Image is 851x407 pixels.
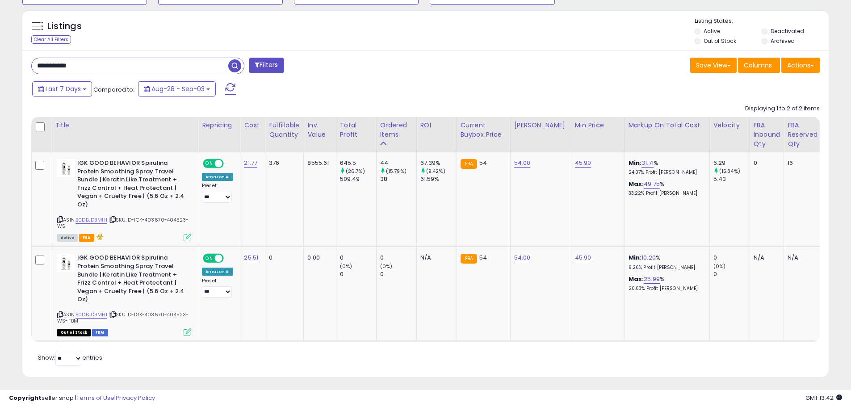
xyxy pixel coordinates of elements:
span: 2025-09-11 13:42 GMT [805,394,842,402]
div: 0 [269,254,297,262]
span: FBM [92,329,108,336]
img: 41rvgeKStXL._SL40_.jpg [57,159,75,177]
div: 0 [713,270,750,278]
button: Aug-28 - Sep-03 [138,81,216,97]
p: 24.07% Profit [PERSON_NAME] [629,169,703,176]
b: IGK GOOD BEHAVIOR Spirulina Protein Smoothing Spray Travel Bundle | Keratin Like Treatment + Friz... [77,159,186,211]
small: (0%) [380,263,393,270]
div: Velocity [713,121,746,130]
div: ASIN: [57,254,191,335]
a: 10.20 [641,253,656,262]
div: 67.39% [420,159,457,167]
small: (15.79%) [386,168,407,175]
a: 45.90 [575,159,591,168]
button: Columns [738,58,780,73]
div: Cost [244,121,261,130]
div: 509.49 [340,175,376,183]
p: 20.63% Profit [PERSON_NAME] [629,285,703,292]
div: FBA Reserved Qty [788,121,817,149]
small: (26.7%) [346,168,365,175]
small: FBA [461,254,477,264]
i: hazardous material [94,234,104,240]
span: Compared to: [93,85,134,94]
span: All listings currently available for purchase on Amazon [57,234,78,242]
div: Preset: [202,278,233,298]
label: Active [704,27,720,35]
label: Out of Stock [704,37,736,45]
div: 38 [380,175,416,183]
span: 54 [479,159,487,167]
div: 0.00 [307,254,329,262]
div: Total Profit [340,121,373,139]
div: % [629,180,703,197]
a: 21.77 [244,159,257,168]
small: (0%) [340,263,352,270]
div: Markup on Total Cost [629,121,706,130]
span: Last 7 Days [46,84,81,93]
div: % [629,254,703,270]
button: Save View [690,58,737,73]
b: Max: [629,180,644,188]
div: Inv. value [307,121,332,139]
button: Actions [781,58,820,73]
div: 8555.61 [307,159,329,167]
small: (0%) [713,263,726,270]
div: FBA inbound Qty [754,121,780,149]
span: ON [204,255,215,262]
div: Title [55,121,194,130]
span: | SKU: D-IGK-403670-404523-WS [57,216,189,230]
small: (15.84%) [719,168,740,175]
div: 0 [754,159,777,167]
span: OFF [222,160,237,168]
span: Aug-28 - Sep-03 [151,84,205,93]
span: All listings that are currently out of stock and unavailable for purchase on Amazon [57,329,91,336]
div: 6.29 [713,159,750,167]
span: Columns [744,61,772,70]
span: 54 [479,253,487,262]
small: (9.42%) [426,168,445,175]
a: 25.99 [644,275,660,284]
div: 0 [713,254,750,262]
span: Show: entries [38,353,102,362]
div: Amazon AI [202,173,233,181]
div: Preset: [202,183,233,203]
a: B0DBJD3MH1 [75,311,107,319]
div: Amazon AI [202,268,233,276]
a: 45.90 [575,253,591,262]
span: OFF [222,255,237,262]
div: N/A [788,254,814,262]
div: Fulfillable Quantity [269,121,300,139]
div: N/A [754,254,777,262]
div: Clear All Filters [31,35,71,44]
div: 0 [340,270,376,278]
h5: Listings [47,20,82,33]
a: 54.00 [514,159,531,168]
div: 0 [380,254,416,262]
small: FBA [461,159,477,169]
div: N/A [420,254,450,262]
b: Min: [629,253,642,262]
a: 54.00 [514,253,531,262]
label: Archived [771,37,795,45]
div: % [629,159,703,176]
a: Privacy Policy [116,394,155,402]
b: Max: [629,275,644,283]
div: 44 [380,159,416,167]
span: ON [204,160,215,168]
div: ROI [420,121,453,130]
div: [PERSON_NAME] [514,121,567,130]
div: Min Price [575,121,621,130]
div: Current Buybox Price [461,121,507,139]
div: 0 [340,254,376,262]
div: % [629,275,703,292]
div: 376 [269,159,297,167]
b: Min: [629,159,642,167]
a: 25.51 [244,253,258,262]
div: 645.5 [340,159,376,167]
div: 61.59% [420,175,457,183]
a: 49.75 [644,180,660,189]
div: 5.43 [713,175,750,183]
div: 16 [788,159,814,167]
b: IGK GOOD BEHAVIOR Spirulina Protein Smoothing Spray Travel Bundle | Keratin Like Treatment + Friz... [77,254,186,306]
span: | SKU: D-IGK-403670-404523-WS-FBM [57,311,189,324]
